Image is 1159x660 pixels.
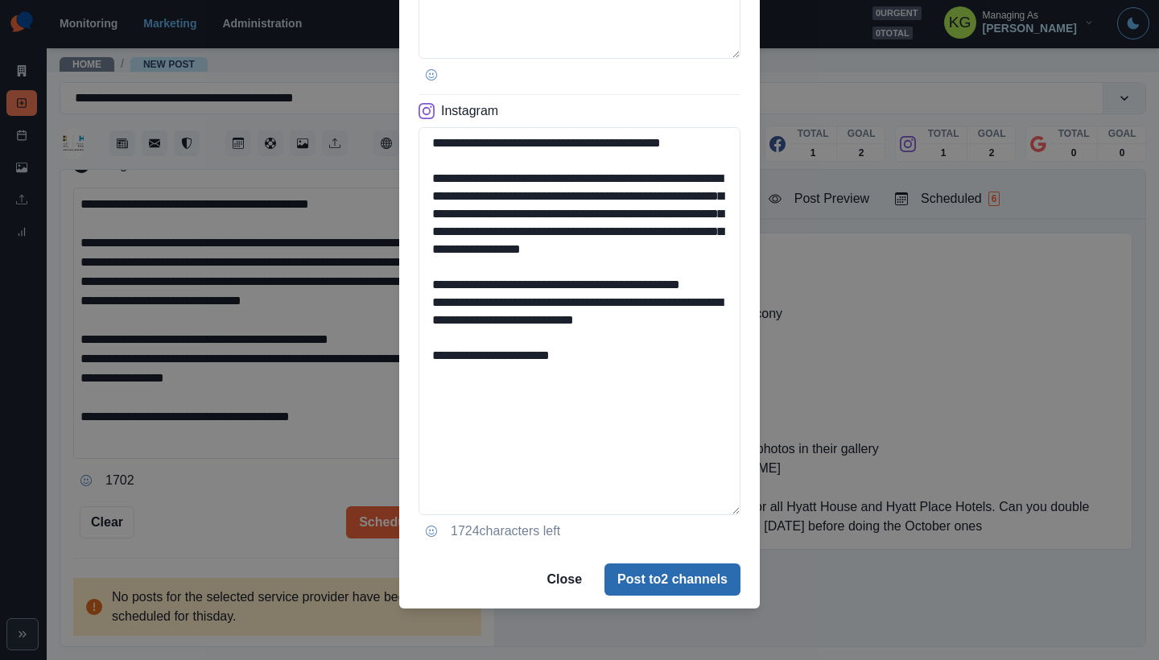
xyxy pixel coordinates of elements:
button: Opens Emoji Picker [419,518,444,544]
p: 1724 characters left [451,522,560,541]
p: Instagram [441,101,498,121]
button: Post to2 channels [604,563,740,596]
button: Close [534,563,595,596]
button: Opens Emoji Picker [419,62,444,88]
